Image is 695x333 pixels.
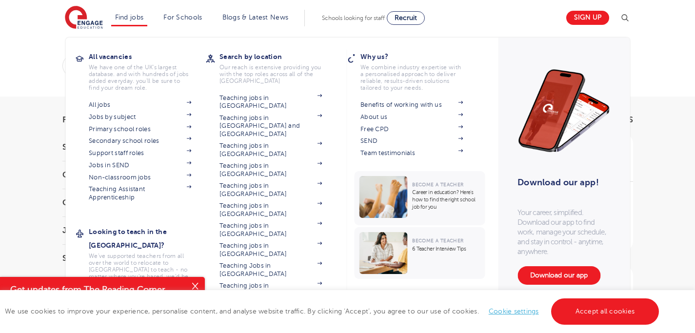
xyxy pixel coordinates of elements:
div: Submit [62,55,525,77]
p: Our reach is extensive providing you with the top roles across all of the [GEOGRAPHIC_DATA] [219,64,322,84]
a: Teaching jobs in [GEOGRAPHIC_DATA] and [GEOGRAPHIC_DATA] [219,114,322,138]
a: Teaching jobs in [GEOGRAPHIC_DATA] [219,202,322,218]
a: Free CPD [360,125,463,133]
img: Engage Education [65,6,103,30]
a: Teaching jobs in [GEOGRAPHIC_DATA] [219,94,322,110]
p: Your career, simplified. Download our app to find work, manage your schedule, and stay in control... [517,208,610,256]
h3: Start Date [62,143,170,151]
a: Teaching jobs in [GEOGRAPHIC_DATA] [219,182,322,198]
h3: City [62,199,170,207]
a: Sign up [566,11,609,25]
a: Teaching jobs in [GEOGRAPHIC_DATA] [219,142,322,158]
span: We use cookies to improve your experience, personalise content, and analyse website traffic. By c... [5,308,661,315]
p: We have one of the UK's largest database. and with hundreds of jobs added everyday. you'll be sur... [89,64,191,91]
a: Jobs in SEND [89,161,191,169]
h3: Download our app! [517,172,606,193]
a: Teaching jobs in [GEOGRAPHIC_DATA] [219,162,322,178]
a: Teaching Assistant Apprenticeship [89,185,191,201]
a: About us [360,113,463,121]
a: Looking to teach in the [GEOGRAPHIC_DATA]?We've supported teachers from all over the world to rel... [89,225,206,294]
a: Find jobs [115,14,144,21]
a: Benefits of working with us [360,101,463,109]
a: Become a Teacher6 Teacher Interview Tips [354,227,487,279]
a: Team testimonials [360,149,463,157]
h3: Why us? [360,50,477,63]
a: Teaching jobs in [GEOGRAPHIC_DATA] [219,222,322,238]
h3: Search by location [219,50,337,63]
a: Primary school roles [89,125,191,133]
h3: Job Type [62,227,170,235]
a: Blogs & Latest News [222,14,289,21]
p: Career in education? Here’s how to find the right school job for you [412,189,480,211]
p: We combine industry expertise with a personalised approach to deliver reliable, results-driven so... [360,64,463,91]
span: Filters [62,116,92,124]
a: Secondary school roles [89,137,191,145]
button: Close [185,277,205,296]
a: All jobs [89,101,191,109]
a: SEND [360,137,463,145]
a: Jobs by subject [89,113,191,121]
p: 6 Teacher Interview Tips [412,245,480,253]
h3: Looking to teach in the [GEOGRAPHIC_DATA]? [89,225,206,252]
span: Become a Teacher [412,182,463,187]
a: All vacanciesWe have one of the UK's largest database. and with hundreds of jobs added everyday. ... [89,50,206,91]
a: For Schools [163,14,202,21]
a: Become a TeacherCareer in education? Here’s how to find the right school job for you [354,171,487,225]
h4: Get updates from The Reading Corner [10,284,184,296]
h3: All vacancies [89,50,206,63]
h3: County [62,171,170,179]
a: Download our app [517,266,600,285]
a: Teaching jobs in [GEOGRAPHIC_DATA] [219,282,322,298]
a: Why us?We combine industry expertise with a personalised approach to deliver reliable, results-dr... [360,50,477,91]
a: Teaching Jobs in [GEOGRAPHIC_DATA] [219,262,322,278]
p: We've supported teachers from all over the world to relocate to [GEOGRAPHIC_DATA] to teach - no m... [89,253,191,294]
a: Cookie settings [489,308,539,315]
a: Recruit [387,11,425,25]
a: Support staff roles [89,149,191,157]
span: Schools looking for staff [322,15,385,21]
span: Become a Teacher [412,238,463,243]
a: Teaching jobs in [GEOGRAPHIC_DATA] [219,242,322,258]
a: Search by locationOur reach is extensive providing you with the top roles across all of the [GEOG... [219,50,337,84]
h3: Sector [62,255,170,262]
span: Recruit [395,14,417,21]
a: Accept all cookies [551,298,659,325]
a: Non-classroom jobs [89,174,191,181]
